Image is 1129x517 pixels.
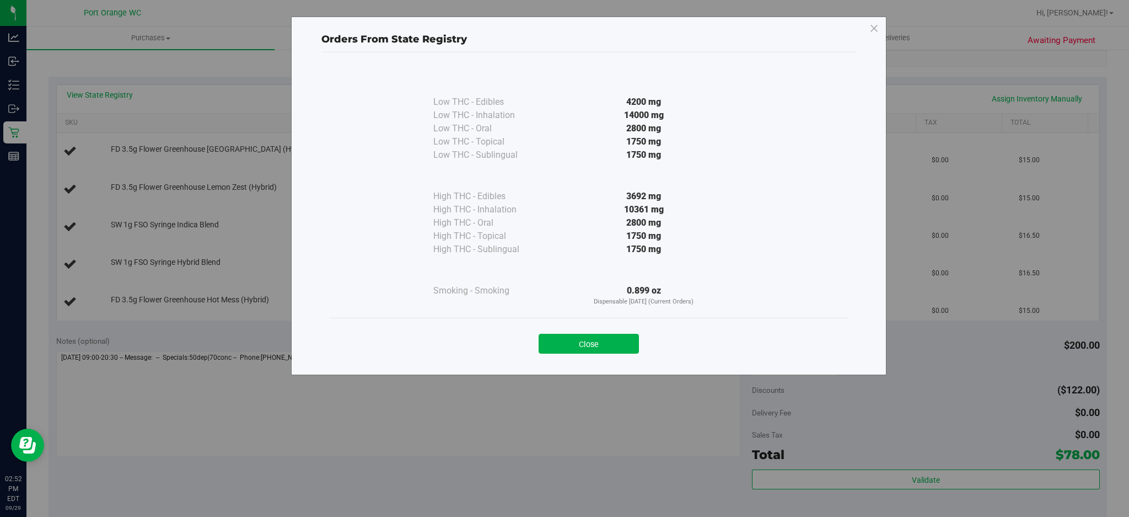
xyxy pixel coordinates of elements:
[544,216,744,230] div: 2800 mg
[539,334,639,354] button: Close
[544,284,744,307] div: 0.899 oz
[433,243,544,256] div: High THC - Sublingual
[544,203,744,216] div: 10361 mg
[433,122,544,135] div: Low THC - Oral
[544,95,744,109] div: 4200 mg
[433,135,544,148] div: Low THC - Topical
[544,190,744,203] div: 3692 mg
[433,284,544,297] div: Smoking - Smoking
[11,429,44,462] iframe: Resource center
[433,148,544,162] div: Low THC - Sublingual
[544,122,744,135] div: 2800 mg
[544,297,744,307] p: Dispensable [DATE] (Current Orders)
[433,230,544,243] div: High THC - Topical
[544,135,744,148] div: 1750 mg
[544,148,744,162] div: 1750 mg
[433,190,544,203] div: High THC - Edibles
[544,243,744,256] div: 1750 mg
[433,216,544,230] div: High THC - Oral
[433,109,544,122] div: Low THC - Inhalation
[544,109,744,122] div: 14000 mg
[321,33,467,45] span: Orders From State Registry
[544,230,744,243] div: 1750 mg
[433,203,544,216] div: High THC - Inhalation
[433,95,544,109] div: Low THC - Edibles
